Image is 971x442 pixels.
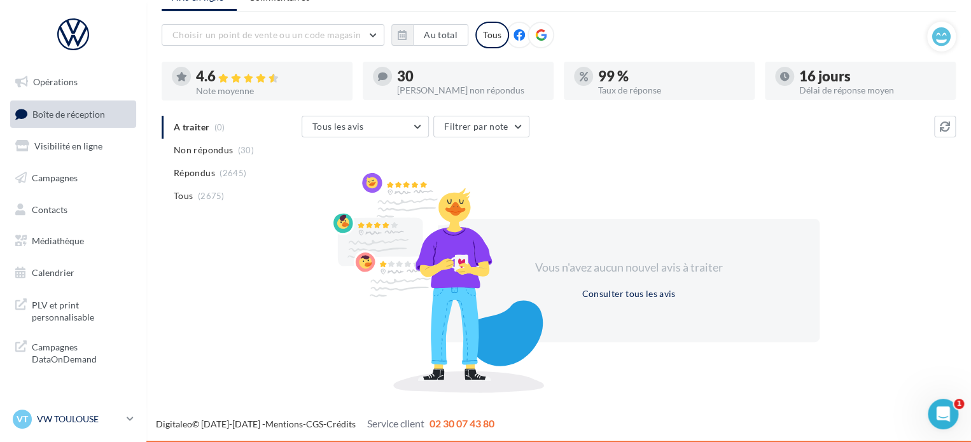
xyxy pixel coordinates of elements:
[598,69,744,83] div: 99 %
[576,286,680,301] button: Consulter tous les avis
[156,418,494,429] span: © [DATE]-[DATE] - - -
[32,235,84,246] span: Médiathèque
[32,108,105,119] span: Boîte de réception
[306,418,323,429] a: CGS
[430,417,494,429] span: 02 30 07 43 80
[8,133,139,160] a: Visibilité en ligne
[34,141,102,151] span: Visibilité en ligne
[799,69,946,83] div: 16 jours
[172,29,361,40] span: Choisir un point de vente ou un code magasin
[8,69,139,95] a: Opérations
[928,399,958,429] iframe: Intercom live chat
[32,267,74,278] span: Calendrier
[32,172,78,183] span: Campagnes
[162,24,384,46] button: Choisir un point de vente ou un code magasin
[326,418,356,429] a: Crédits
[475,22,509,48] div: Tous
[10,407,136,431] a: VT VW TOULOUSE
[174,144,233,156] span: Non répondus
[413,24,468,46] button: Au total
[156,418,192,429] a: Digitaleo
[367,417,424,429] span: Service client
[265,418,303,429] a: Mentions
[32,338,131,366] span: Campagnes DataOnDemand
[32,296,131,324] span: PLV et print personnalisable
[174,190,193,202] span: Tous
[238,145,254,155] span: (30)
[196,86,342,95] div: Note moyenne
[433,116,529,137] button: Filtrer par note
[37,413,122,425] p: VW TOULOUSE
[312,121,364,132] span: Tous les avis
[32,204,67,214] span: Contacts
[174,167,215,179] span: Répondus
[598,86,744,95] div: Taux de réponse
[391,24,468,46] button: Au total
[8,228,139,254] a: Médiathèque
[8,291,139,329] a: PLV et print personnalisable
[302,116,429,137] button: Tous les avis
[8,259,139,286] a: Calendrier
[519,259,738,276] div: Vous n'avez aucun nouvel avis à traiter
[8,333,139,371] a: Campagnes DataOnDemand
[954,399,964,409] span: 1
[397,86,543,95] div: [PERSON_NAME] non répondus
[220,168,246,178] span: (2645)
[8,165,139,191] a: Campagnes
[8,100,139,128] a: Boîte de réception
[17,413,28,425] span: VT
[33,76,78,87] span: Opérations
[8,197,139,223] a: Contacts
[198,191,225,201] span: (2675)
[799,86,946,95] div: Délai de réponse moyen
[397,69,543,83] div: 30
[196,69,342,84] div: 4.6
